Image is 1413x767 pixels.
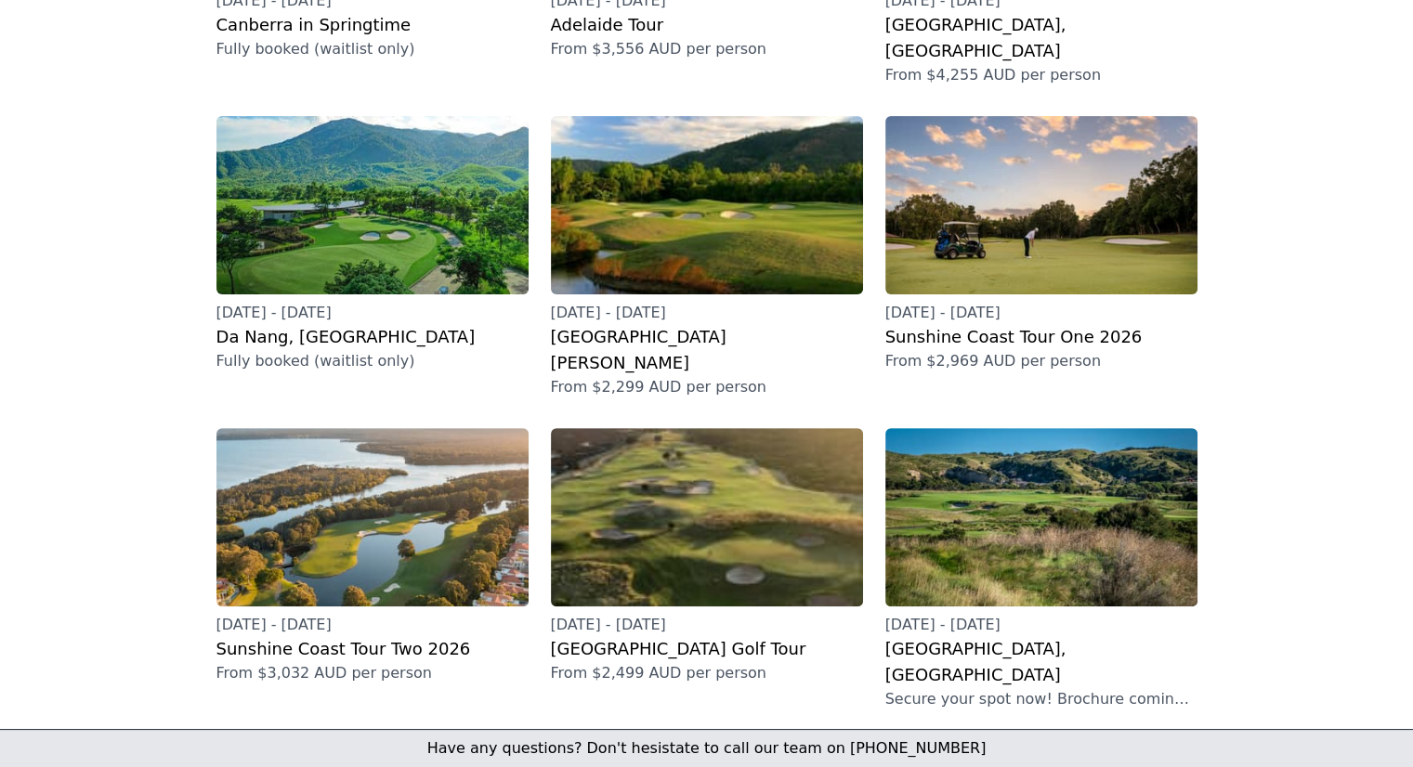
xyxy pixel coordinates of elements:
p: [DATE] - [DATE] [216,302,529,324]
p: From $2,969 AUD per person [885,350,1197,372]
a: [DATE] - [DATE]Da Nang, [GEOGRAPHIC_DATA]Fully booked (waitlist only) [216,116,529,372]
p: From $3,032 AUD per person [216,662,529,684]
p: Fully booked (waitlist only) [216,38,529,60]
a: [DATE] - [DATE][GEOGRAPHIC_DATA], [GEOGRAPHIC_DATA]Secure your spot now! Brochure coming soon [885,428,1197,710]
h2: [GEOGRAPHIC_DATA] Golf Tour [551,636,863,662]
a: [DATE] - [DATE][GEOGRAPHIC_DATA] Golf TourFrom $2,499 AUD per person [551,428,863,684]
p: [DATE] - [DATE] [551,302,863,324]
a: [DATE] - [DATE]Sunshine Coast Tour Two 2026From $3,032 AUD per person [216,428,529,684]
h2: Da Nang, [GEOGRAPHIC_DATA] [216,324,529,350]
a: [DATE] - [DATE]Sunshine Coast Tour One 2026From $2,969 AUD per person [885,116,1197,372]
p: Fully booked (waitlist only) [216,350,529,372]
h2: Sunshine Coast Tour Two 2026 [216,636,529,662]
p: From $2,299 AUD per person [551,376,863,398]
p: [DATE] - [DATE] [885,302,1197,324]
p: Secure your spot now! Brochure coming soon [885,688,1197,710]
h2: [GEOGRAPHIC_DATA], [GEOGRAPHIC_DATA] [885,636,1197,688]
h2: Canberra in Springtime [216,12,529,38]
p: From $2,499 AUD per person [551,662,863,684]
h2: Sunshine Coast Tour One 2026 [885,324,1197,350]
p: [DATE] - [DATE] [216,614,529,636]
p: From $3,556 AUD per person [551,38,863,60]
h2: [GEOGRAPHIC_DATA][PERSON_NAME] [551,324,863,376]
a: [DATE] - [DATE][GEOGRAPHIC_DATA][PERSON_NAME]From $2,299 AUD per person [551,116,863,398]
p: [DATE] - [DATE] [885,614,1197,636]
h2: [GEOGRAPHIC_DATA], [GEOGRAPHIC_DATA] [885,12,1197,64]
p: From $4,255 AUD per person [885,64,1197,86]
h2: Adelaide Tour [551,12,863,38]
p: [DATE] - [DATE] [551,614,863,636]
